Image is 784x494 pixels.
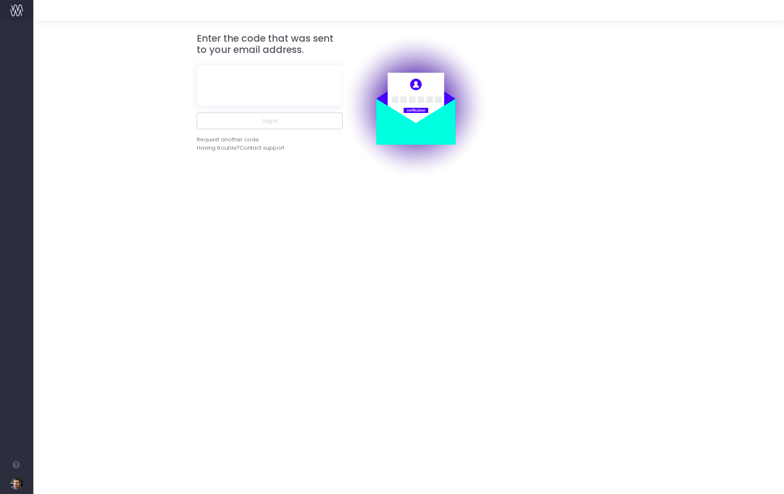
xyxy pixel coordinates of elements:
h3: Enter the code that was sent to your email address. [197,33,343,56]
span: Contact support [240,144,284,152]
div: Having trouble? [197,144,343,152]
img: auth.png [343,33,488,179]
img: images/default_profile_image.png [10,477,23,490]
button: Log in [197,113,343,129]
div: Request another code [197,135,259,144]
